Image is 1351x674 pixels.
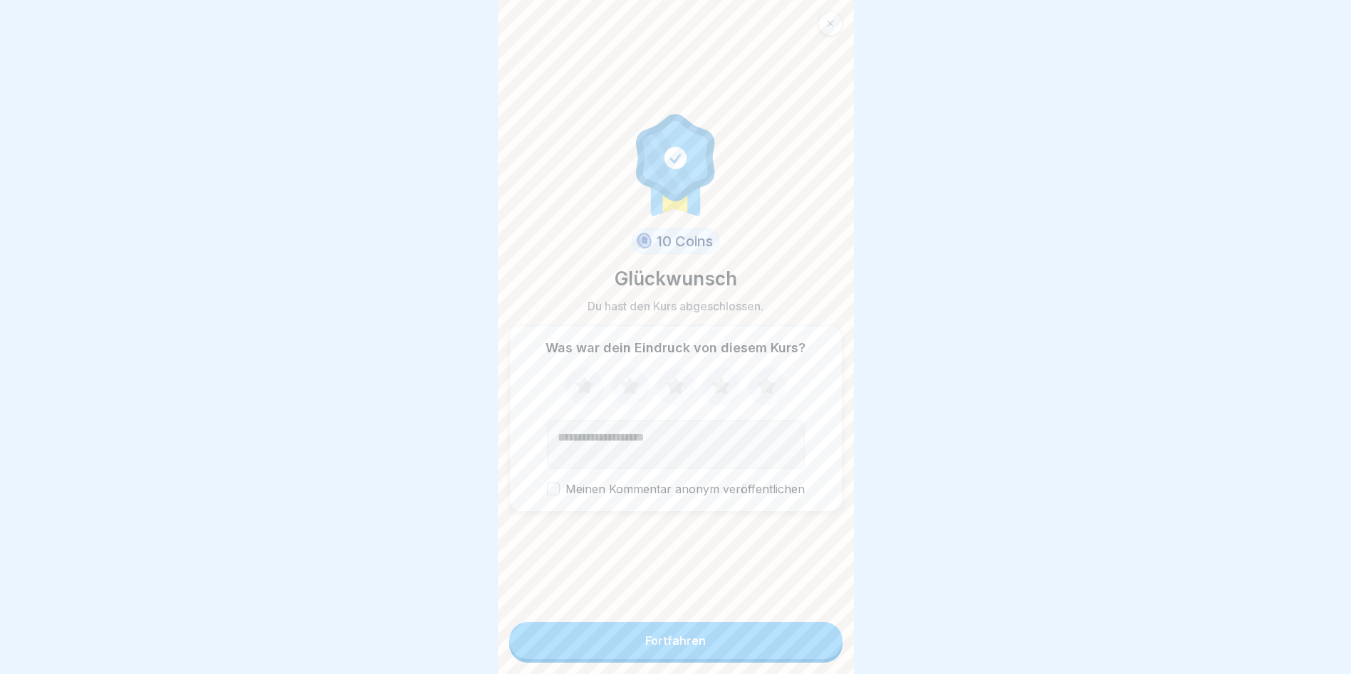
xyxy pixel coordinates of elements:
img: completion.svg [628,110,724,217]
p: Du hast den Kurs abgeschlossen. [588,298,763,314]
img: coin.svg [634,231,654,252]
div: 10 Coins [632,228,720,254]
button: Meinen Kommentar anonym veröffentlichen [547,483,560,495]
p: Was war dein Eindruck von diesem Kurs? [546,340,805,356]
div: Fortfahren [645,634,706,647]
p: Glückwunsch [615,265,737,293]
textarea: Kommentar (optional) [547,420,805,468]
label: Meinen Kommentar anonym veröffentlichen [547,483,805,496]
button: Fortfahren [509,622,843,659]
